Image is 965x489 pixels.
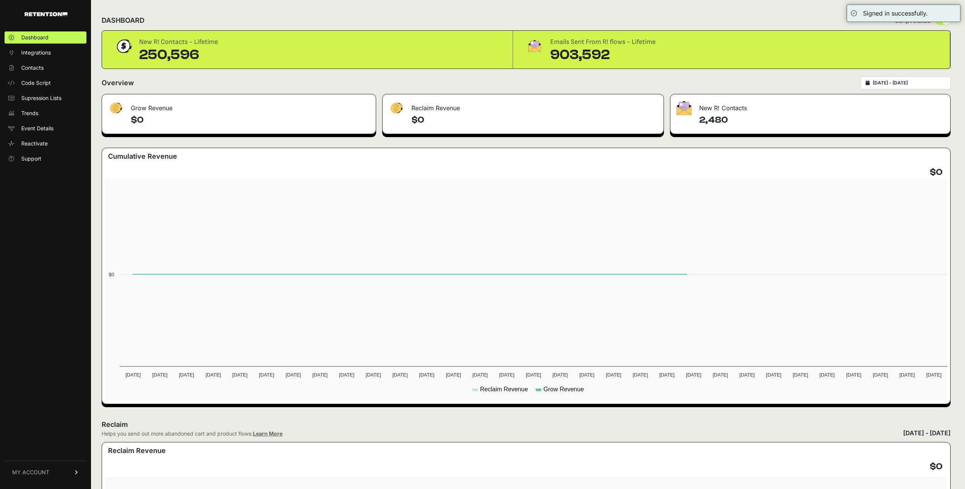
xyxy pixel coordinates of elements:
h2: DASHBOARD [102,15,144,26]
text: [DATE] [339,372,354,378]
div: New R! Contacts [670,94,950,117]
text: [DATE] [766,372,781,378]
text: [DATE] [232,372,248,378]
h3: Reclaim Revenue [108,445,166,456]
a: Event Details [5,122,86,134]
text: [DATE] [632,372,648,378]
img: fa-envelope-19ae18322b30453b285274b1b8af3d052b27d846a4fbe8435d1a52b978f639a2.png [525,37,544,55]
div: Reclaim Revenue [383,94,663,117]
text: [DATE] [312,372,328,378]
a: Dashboard [5,31,86,44]
img: fa-dollar-13500eef13a19c4ab2b9ed9ad552e47b0d9fc28b02b83b90ba0e00f96d6372e9.png [389,101,404,116]
h4: 2,480 [699,114,944,126]
a: MY ACCOUNT [5,461,86,484]
h2: Reclaim [102,419,282,430]
div: Grow Revenue [102,94,376,117]
span: Integrations [21,49,51,56]
a: Learn More [253,430,282,437]
h4: $0 [930,166,943,178]
text: [DATE] [366,372,381,378]
div: Emails Sent From R! flows - Lifetime [550,37,656,47]
text: [DATE] [552,372,568,378]
span: Dashboard [21,34,49,41]
div: [DATE] - [DATE] [903,428,951,437]
div: 903,592 [550,47,656,62]
span: Contacts [21,64,44,72]
text: [DATE] [579,372,595,378]
text: [DATE] [899,372,915,378]
h4: $0 [930,461,943,473]
h4: $0 [411,114,657,126]
a: Code Script [5,77,86,89]
text: [DATE] [873,372,888,378]
h4: $0 [131,114,370,126]
span: Supression Lists [21,94,61,102]
span: Reactivate [21,140,48,147]
text: [DATE] [793,372,808,378]
img: Retention.com [25,12,67,16]
text: [DATE] [846,372,861,378]
text: [DATE] [819,372,835,378]
span: Event Details [21,125,53,132]
a: Trends [5,107,86,119]
text: [DATE] [259,372,274,378]
text: [DATE] [446,372,461,378]
text: [DATE] [392,372,408,378]
a: Support [5,153,86,165]
text: [DATE] [686,372,701,378]
text: [DATE] [713,372,728,378]
img: fa-dollar-13500eef13a19c4ab2b9ed9ad552e47b0d9fc28b02b83b90ba0e00f96d6372e9.png [108,101,123,116]
div: Helps you send out more abandoned cart and product flows. [102,430,282,437]
span: Support [21,155,41,162]
text: [DATE] [526,372,541,378]
text: $0 [109,272,114,277]
div: 250,596 [139,47,218,62]
img: dollar-coin-05c43ed7efb7bc0c12610022525b4bbbb207c7efeef5aecc26f025e68dcafac9.png [114,37,133,56]
text: Reclaim Revenue [480,386,528,392]
text: [DATE] [472,372,488,378]
text: [DATE] [739,372,755,378]
img: fa-envelope-19ae18322b30453b285274b1b8af3d052b27d846a4fbe8435d1a52b978f639a2.png [676,101,692,115]
text: Grow Revenue [543,386,584,392]
text: [DATE] [419,372,434,378]
a: Reactivate [5,137,86,150]
text: [DATE] [179,372,194,378]
div: Signed in successfully. [863,9,928,18]
span: MY ACCOUNT [12,469,49,476]
text: [DATE] [286,372,301,378]
text: [DATE] [499,372,514,378]
text: [DATE] [606,372,621,378]
text: [DATE] [126,372,141,378]
span: Code Script [21,79,51,87]
text: [DATE] [206,372,221,378]
a: Contacts [5,62,86,74]
text: [DATE] [926,372,941,378]
span: Trends [21,109,38,117]
a: Integrations [5,47,86,59]
h3: Cumulative Revenue [108,151,177,162]
h2: Overview [102,78,134,88]
a: Supression Lists [5,92,86,104]
div: New R! Contacts - Lifetime [139,37,218,47]
text: [DATE] [152,372,167,378]
text: [DATE] [659,372,675,378]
